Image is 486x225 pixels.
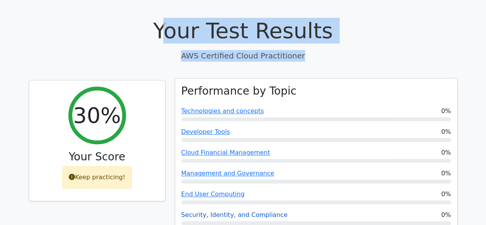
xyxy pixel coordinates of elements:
a: Technologies and concepts [181,107,264,115]
a: End User Computing [181,190,245,198]
a: Management and Governance [181,170,274,177]
h3: Performance by Topic [181,85,297,98]
span: 0% [441,169,451,178]
h1: Your Test Results [29,18,458,43]
span: 0% [441,107,451,116]
a: Cloud Financial Management [181,149,270,156]
p: AWS Certified Cloud Practitioner [29,50,458,62]
h3: Your Score [35,150,159,163]
span: 0% [441,210,451,220]
h2: 30% [73,102,121,128]
span: 0% [441,148,451,157]
a: Developer Tools [181,128,230,135]
span: 0% [441,190,451,199]
div: Keep practicing! [62,166,132,188]
a: Security, Identity, and Compliance [181,211,288,218]
span: 0% [441,127,451,137]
